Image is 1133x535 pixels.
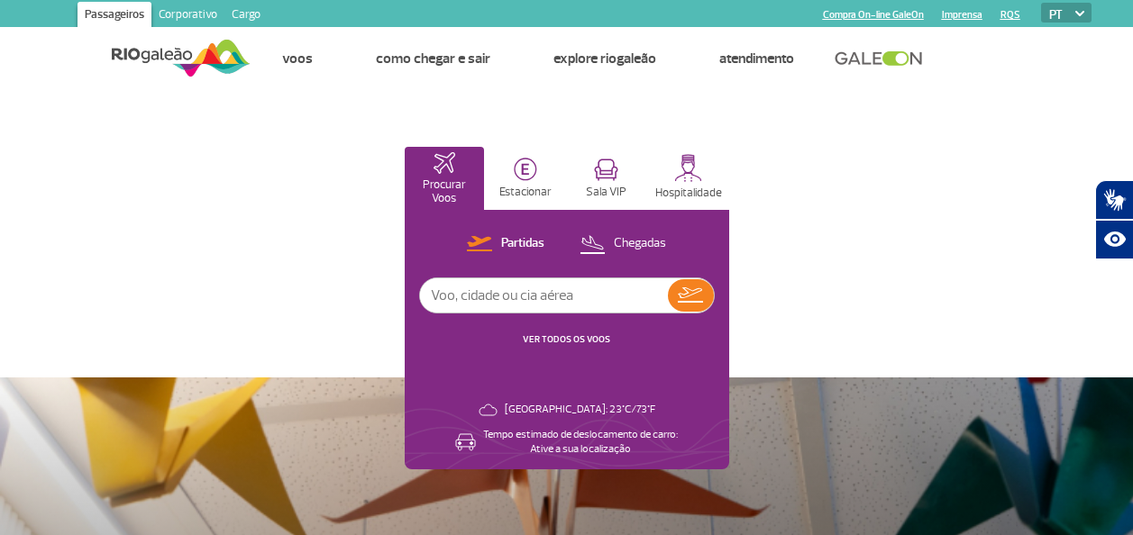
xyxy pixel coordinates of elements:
[655,186,722,200] p: Hospitalidade
[151,2,224,31] a: Corporativo
[517,332,616,347] button: VER TODOS OS VOOS
[434,152,455,174] img: airplaneHomeActive.svg
[514,158,537,181] img: carParkingHome.svg
[461,232,550,256] button: Partidas
[420,278,668,313] input: Voo, cidade ou cia aérea
[674,154,702,182] img: hospitality.svg
[942,9,982,21] a: Imprensa
[1095,180,1133,259] div: Plugin de acessibilidade da Hand Talk.
[1095,220,1133,259] button: Abrir recursos assistivos.
[648,147,729,210] button: Hospitalidade
[823,9,924,21] a: Compra On-line GaleOn
[224,2,268,31] a: Cargo
[567,147,646,210] button: Sala VIP
[574,232,672,256] button: Chegadas
[594,159,618,181] img: vipRoom.svg
[505,403,655,417] p: [GEOGRAPHIC_DATA]: 23°C/73°F
[486,147,565,210] button: Estacionar
[1095,180,1133,220] button: Abrir tradutor de língua de sinais.
[405,147,484,210] button: Procurar Voos
[483,428,678,457] p: Tempo estimado de deslocamento de carro: Ative a sua localização
[376,50,490,68] a: Como chegar e sair
[501,235,544,252] p: Partidas
[499,186,552,199] p: Estacionar
[414,178,475,205] p: Procurar Voos
[586,186,626,199] p: Sala VIP
[553,50,656,68] a: Explore RIOgaleão
[719,50,794,68] a: Atendimento
[282,50,313,68] a: Voos
[1001,9,1020,21] a: RQS
[614,235,666,252] p: Chegadas
[78,2,151,31] a: Passageiros
[523,333,610,345] a: VER TODOS OS VOOS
